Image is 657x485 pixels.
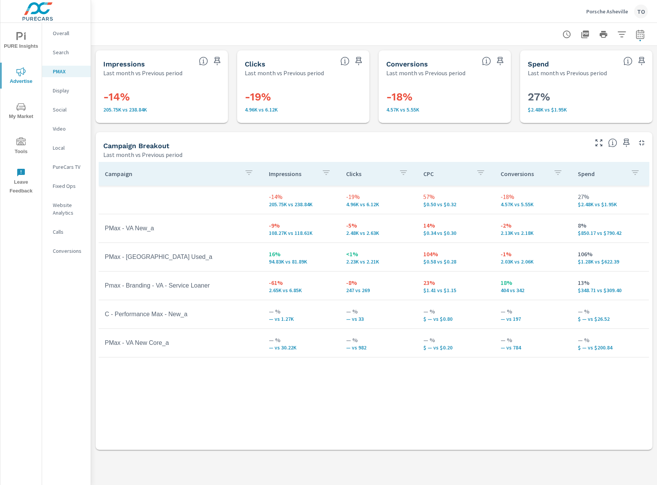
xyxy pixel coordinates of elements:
[103,68,182,78] p: Last month vs Previous period
[42,161,91,173] div: PureCars TV
[578,230,643,236] p: $850.17 vs $790.42
[423,278,488,287] p: 23%
[578,307,643,316] p: — %
[578,335,643,344] p: — %
[346,335,411,344] p: — %
[269,201,334,207] p: 205,754 vs 238,837
[42,66,91,77] div: PMAX
[199,57,208,66] span: The number of times an ad was shown on your behalf.
[578,316,643,322] p: $ — vs $26.52
[494,55,506,67] span: Save this to your personalized report
[346,221,411,230] p: -5%
[623,57,633,66] span: The amount of money spent on advertising during the period.
[53,29,85,37] p: Overall
[105,170,238,178] p: Campaign
[53,247,85,255] p: Conversions
[578,259,643,265] p: $1,283.09 vs $622.39
[501,230,566,236] p: 2,129 vs 2,175
[423,259,488,265] p: $0.58 vs $0.28
[53,228,85,236] p: Calls
[528,107,645,113] p: $2,482 vs $1,950
[482,57,491,66] span: Total Conversions include Actions, Leads and Unmapped.
[269,278,334,287] p: -61%
[53,201,85,217] p: Website Analytics
[636,137,648,149] button: Minimize Widget
[578,170,624,178] p: Spend
[42,47,91,58] div: Search
[99,219,263,238] td: PMax - VA New_a
[346,192,411,201] p: -19%
[386,68,465,78] p: Last month vs Previous period
[103,107,220,113] p: 205,754 vs 238,837
[346,230,411,236] p: 2,482 vs 2,626
[423,249,488,259] p: 104%
[346,307,411,316] p: — %
[346,316,411,322] p: — vs 33
[42,104,91,115] div: Social
[528,68,607,78] p: Last month vs Previous period
[586,8,628,15] p: Porsche Asheville
[53,182,85,190] p: Fixed Ops
[346,201,411,207] p: 4,957 vs 6,117
[423,335,488,344] p: — %
[578,278,643,287] p: 13%
[634,5,648,18] div: TO
[103,150,182,159] p: Last month vs Previous period
[578,249,643,259] p: 106%
[578,287,643,293] p: $348.71 vs $309.40
[423,192,488,201] p: 57%
[578,192,643,201] p: 27%
[423,201,488,207] p: $0.50 vs $0.32
[0,23,42,199] div: nav menu
[528,91,645,103] h3: 27%
[353,55,365,67] span: Save this to your personalized report
[245,91,362,103] h3: -19%
[269,307,334,316] p: — %
[269,221,334,230] p: -9%
[269,344,334,351] p: — vs 30,223
[269,230,334,236] p: 108,272 vs 118,607
[386,107,503,113] p: 4,568 vs 5,554
[501,221,566,230] p: -2%
[211,55,223,67] span: Save this to your personalized report
[3,168,39,196] span: Leave Feedback
[99,333,263,352] td: PMax - VA New Core_a
[501,344,566,351] p: — vs 784
[346,278,411,287] p: -8%
[620,137,633,149] span: Save this to your personalized report
[386,60,428,68] h5: Conversions
[423,221,488,230] p: 14%
[501,192,566,201] p: -18%
[340,57,350,66] span: The number of times an ad was clicked by a consumer.
[103,91,220,103] h3: -14%
[103,60,145,68] h5: Impressions
[3,32,39,51] span: PURE Insights
[269,249,334,259] p: 16%
[346,287,411,293] p: 247 vs 269
[103,142,169,150] h5: Campaign Breakout
[53,144,85,152] p: Local
[501,287,566,293] p: 404 vs 342
[42,245,91,257] div: Conversions
[3,67,39,86] span: Advertise
[501,259,566,265] p: 2,035 vs 2,056
[245,107,362,113] p: 4,957 vs 6,117
[99,305,263,324] td: C - Performance Max - New_a
[269,192,334,201] p: -14%
[269,287,334,293] p: 2,651 vs 6,845
[593,137,605,149] button: Make Fullscreen
[245,60,265,68] h5: Clicks
[501,201,566,207] p: 4,568 vs 5,554
[42,226,91,238] div: Calls
[53,163,85,171] p: PureCars TV
[577,27,593,42] button: "Export Report to PDF"
[245,68,324,78] p: Last month vs Previous period
[53,106,85,113] p: Social
[53,87,85,94] p: Display
[269,259,334,265] p: 94,831 vs 81,891
[42,199,91,218] div: Website Analytics
[423,344,488,351] p: $ — vs $0.20
[578,344,643,351] p: $ — vs $200.84
[423,316,488,322] p: $ — vs $0.80
[423,170,470,178] p: CPC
